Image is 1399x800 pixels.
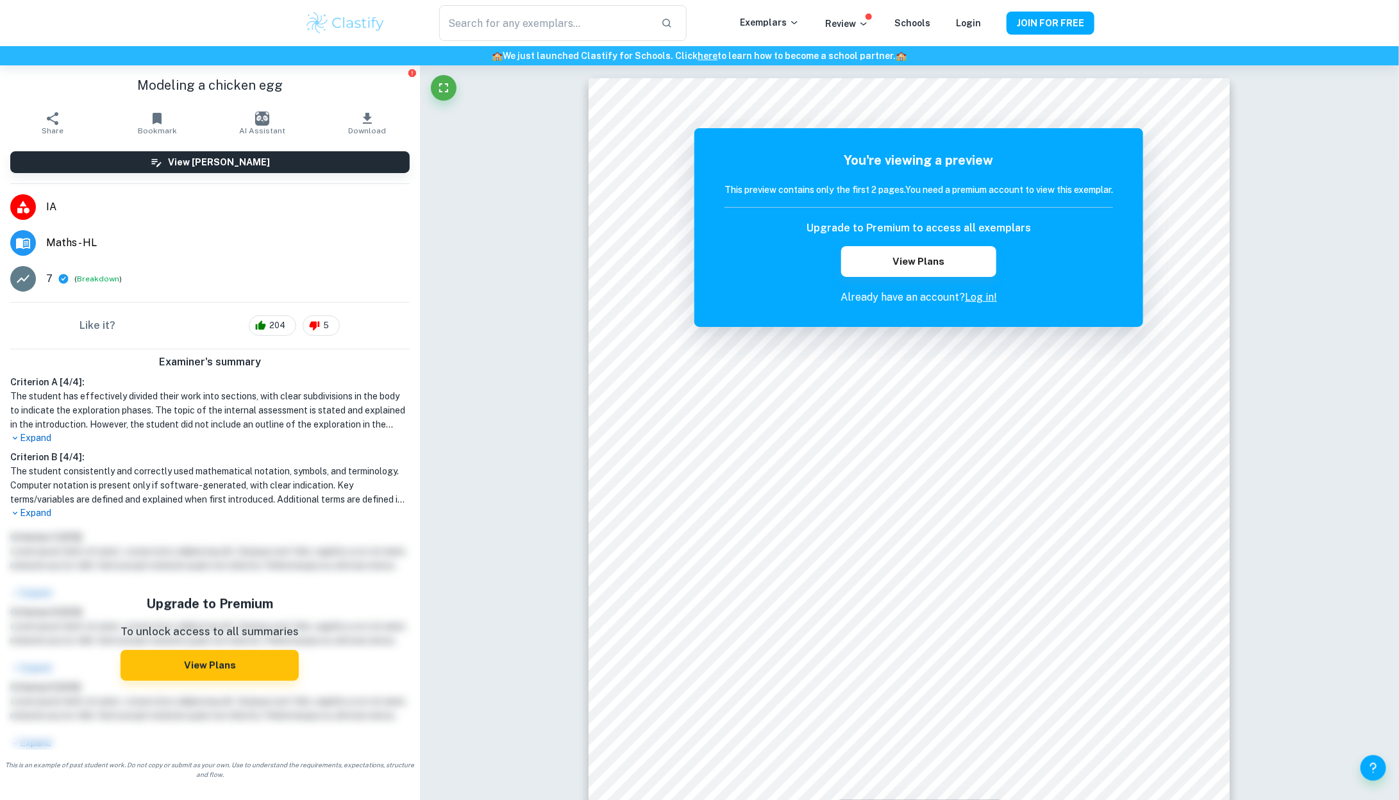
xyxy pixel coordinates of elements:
button: View Plans [841,246,996,277]
h6: Examiner's summary [5,354,415,370]
span: 🏫 [896,51,907,61]
h6: Like it? [80,318,115,333]
button: View [PERSON_NAME] [10,151,410,173]
span: Download [348,126,386,135]
span: ( ) [74,273,122,285]
div: 204 [249,315,296,336]
h1: The student has effectively divided their work into sections, with clear subdivisions in the body... [10,389,410,431]
button: JOIN FOR FREE [1007,12,1094,35]
h6: Criterion B [ 4 / 4 ]: [10,450,410,464]
span: AI Assistant [239,126,285,135]
span: 204 [262,319,292,332]
button: AI Assistant [210,105,315,141]
button: Breakdown [77,273,119,285]
button: View Plans [121,650,299,681]
p: Already have an account? [725,290,1113,305]
h1: Modeling a chicken egg [10,76,410,95]
h1: The student consistently and correctly used mathematical notation, symbols, and terminology. Comp... [10,464,410,506]
a: Login [956,18,981,28]
span: This is an example of past student work. Do not copy or submit as your own. Use to understand the... [5,760,415,779]
p: Expand [10,506,410,520]
a: Schools [894,18,930,28]
img: Clastify logo [305,10,386,36]
button: Help and Feedback [1361,755,1386,781]
p: To unlock access to all summaries [121,624,299,640]
p: Expand [10,431,410,445]
span: IA [46,199,410,215]
h6: This preview contains only the first 2 pages. You need a premium account to view this exemplar. [725,183,1113,197]
button: Download [315,105,420,141]
h6: View [PERSON_NAME] [168,155,270,169]
span: 🏫 [492,51,503,61]
img: AI Assistant [255,112,269,126]
p: 7 [46,271,53,287]
input: Search for any exemplars... [439,5,651,41]
span: Bookmark [138,126,177,135]
span: Maths - HL [46,235,410,251]
button: Fullscreen [431,75,457,101]
span: Share [42,126,63,135]
a: Log in! [965,291,997,303]
button: Report issue [408,68,417,78]
div: 5 [303,315,340,336]
h6: Criterion A [ 4 / 4 ]: [10,375,410,389]
h5: You're viewing a preview [725,151,1113,170]
h5: Upgrade to Premium [121,594,299,613]
h6: We just launched Clastify for Schools. Click to learn how to become a school partner. [3,49,1396,63]
p: Exemplars [740,15,800,29]
h6: Upgrade to Premium to access all exemplars [807,221,1031,236]
button: Bookmark [105,105,210,141]
p: Review [825,17,869,31]
a: here [698,51,718,61]
span: 5 [316,319,336,332]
